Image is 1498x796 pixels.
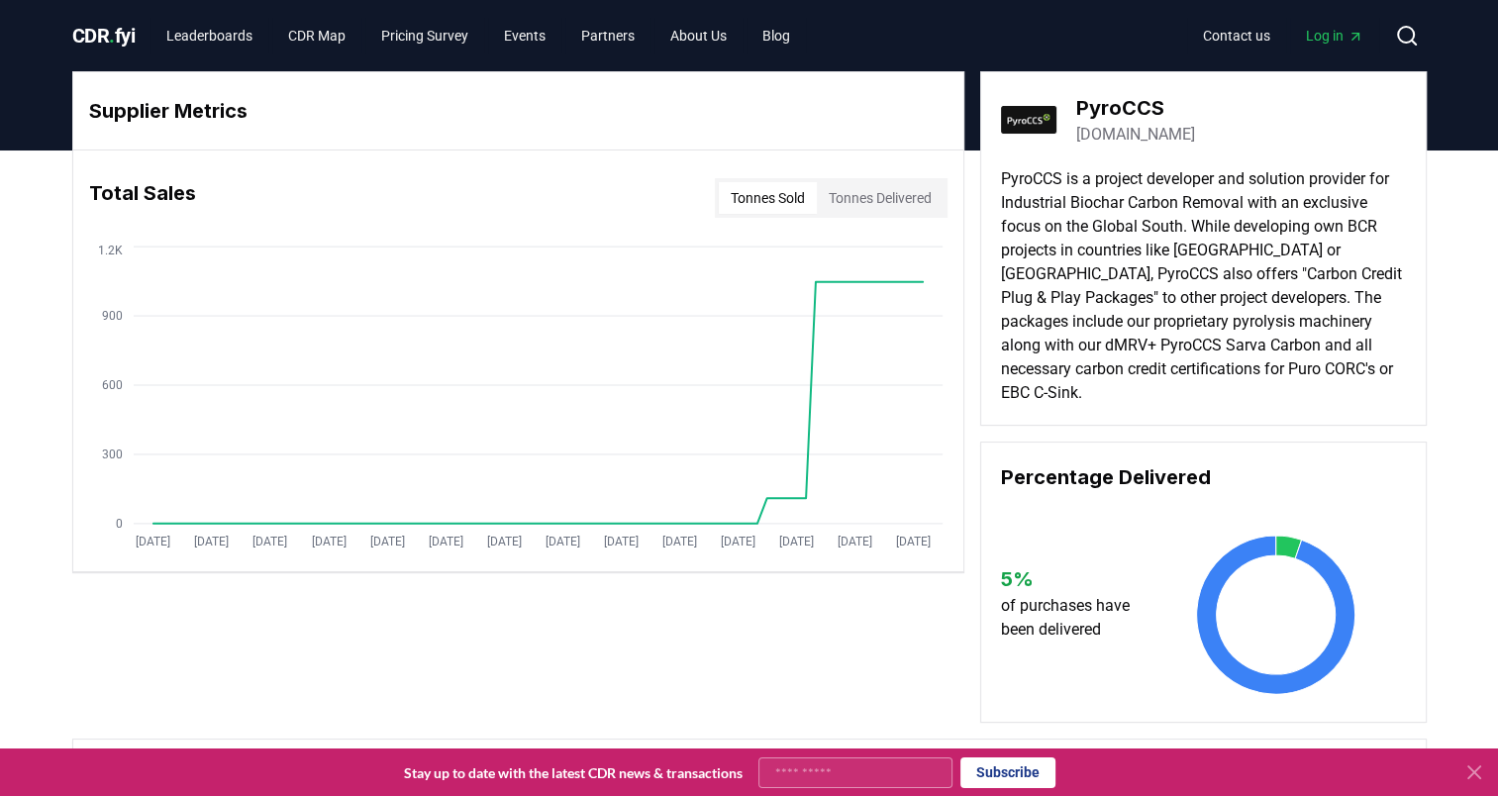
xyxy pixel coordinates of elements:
[1001,167,1406,405] p: PyroCCS is a project developer and solution provider for Industrial Biochar Carbon Removal with a...
[654,18,743,53] a: About Us
[1001,92,1056,148] img: PyroCCS-logo
[101,378,122,392] tspan: 600
[365,18,484,53] a: Pricing Survey
[1001,594,1148,642] p: of purchases have been delivered
[603,535,638,548] tspan: [DATE]
[661,535,696,548] tspan: [DATE]
[896,535,931,548] tspan: [DATE]
[747,18,806,53] a: Blog
[109,24,115,48] span: .
[311,535,346,548] tspan: [DATE]
[252,535,287,548] tspan: [DATE]
[428,535,462,548] tspan: [DATE]
[89,96,948,126] h3: Supplier Metrics
[97,244,122,257] tspan: 1.2K
[486,535,521,548] tspan: [DATE]
[136,535,170,548] tspan: [DATE]
[720,535,754,548] tspan: [DATE]
[101,309,122,323] tspan: 900
[89,178,196,218] h3: Total Sales
[1076,123,1195,147] a: [DOMAIN_NAME]
[488,18,561,53] a: Events
[115,517,122,531] tspan: 0
[719,182,817,214] button: Tonnes Sold
[72,24,136,48] span: CDR fyi
[72,22,136,50] a: CDR.fyi
[1001,462,1406,492] h3: Percentage Delivered
[101,448,122,461] tspan: 300
[1187,18,1286,53] a: Contact us
[150,18,806,53] nav: Main
[1001,564,1148,594] h3: 5 %
[194,535,229,548] tspan: [DATE]
[272,18,361,53] a: CDR Map
[545,535,579,548] tspan: [DATE]
[565,18,650,53] a: Partners
[150,18,268,53] a: Leaderboards
[837,535,871,548] tspan: [DATE]
[1306,26,1363,46] span: Log in
[1187,18,1379,53] nav: Main
[1290,18,1379,53] a: Log in
[817,182,944,214] button: Tonnes Delivered
[1076,93,1195,123] h3: PyroCCS
[369,535,404,548] tspan: [DATE]
[778,535,813,548] tspan: [DATE]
